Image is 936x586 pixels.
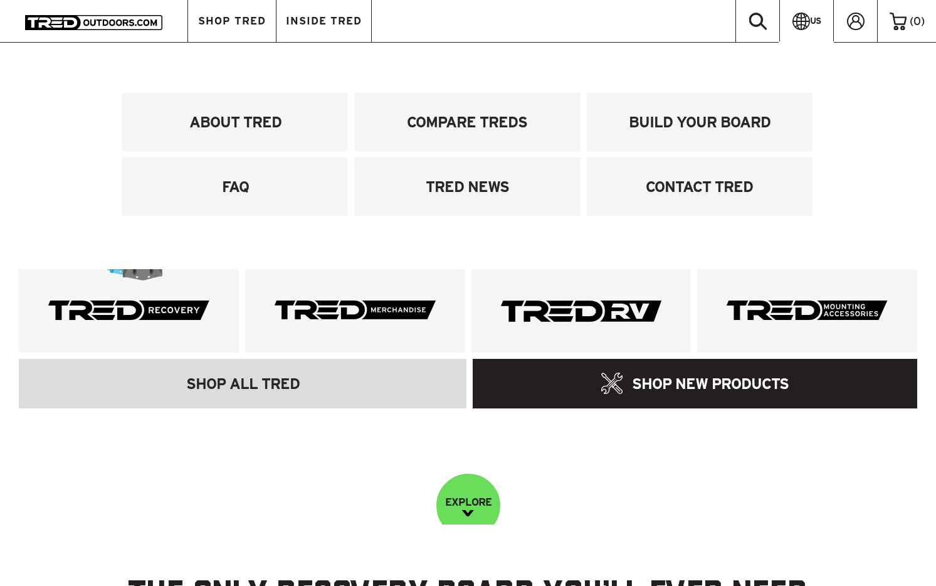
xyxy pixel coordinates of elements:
span: INSIDE TRED [286,16,362,26]
a: AU [779,45,838,70]
img: TRED Outdoors America [25,15,162,30]
a: SHOP NEW PRODUCTS [473,359,917,408]
span: 0 [913,15,921,27]
a: CONTACT TRED [587,157,812,216]
a: BUILD YOUR BOARD [587,93,812,151]
span: SHOP TRED [198,16,266,26]
a: SHOP ALL TRED [19,359,466,408]
a: FAQ [122,157,348,216]
a: TRED NEWS [354,157,580,216]
a: ABOUT TRED [122,93,348,151]
span: ( ) [910,16,925,27]
a: EXPLORE [436,474,500,538]
img: down-image [462,510,474,516]
img: cart-icon [890,13,907,30]
a: COMPARE TREDS [354,93,580,151]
